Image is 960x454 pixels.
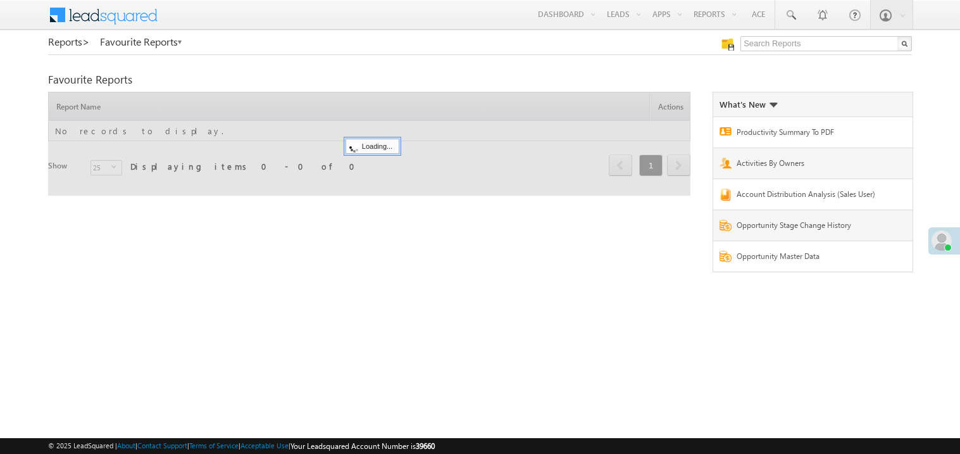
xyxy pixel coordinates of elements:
[48,440,435,452] span: © 2025 LeadSquared | | | | |
[82,34,90,49] span: >
[189,441,239,450] a: Terms of Service
[737,220,885,234] a: Opportunity Stage Change History
[48,74,912,85] div: Favourite Reports
[737,158,885,172] a: Activities By Owners
[137,441,187,450] a: Contact Support
[240,441,289,450] a: Acceptable Use
[416,441,435,451] span: 39660
[100,36,183,47] a: Favourite Reports
[740,36,912,51] input: Search Reports
[720,220,732,231] img: Report
[48,36,90,47] a: Reports>
[737,189,885,203] a: Account Distribution Analysis (Sales User)
[720,251,732,262] img: Report
[720,158,732,168] img: Report
[720,127,732,136] img: Report
[737,251,885,265] a: Opportunity Master Data
[720,189,732,201] img: Report
[117,441,135,450] a: About
[290,441,435,451] span: Your Leadsquared Account Number is
[721,38,734,51] img: Manage all your saved reports!
[720,99,778,110] div: What's New
[737,127,885,141] a: Productivity Summary To PDF
[769,103,778,108] img: What's new
[346,139,399,154] div: Loading...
